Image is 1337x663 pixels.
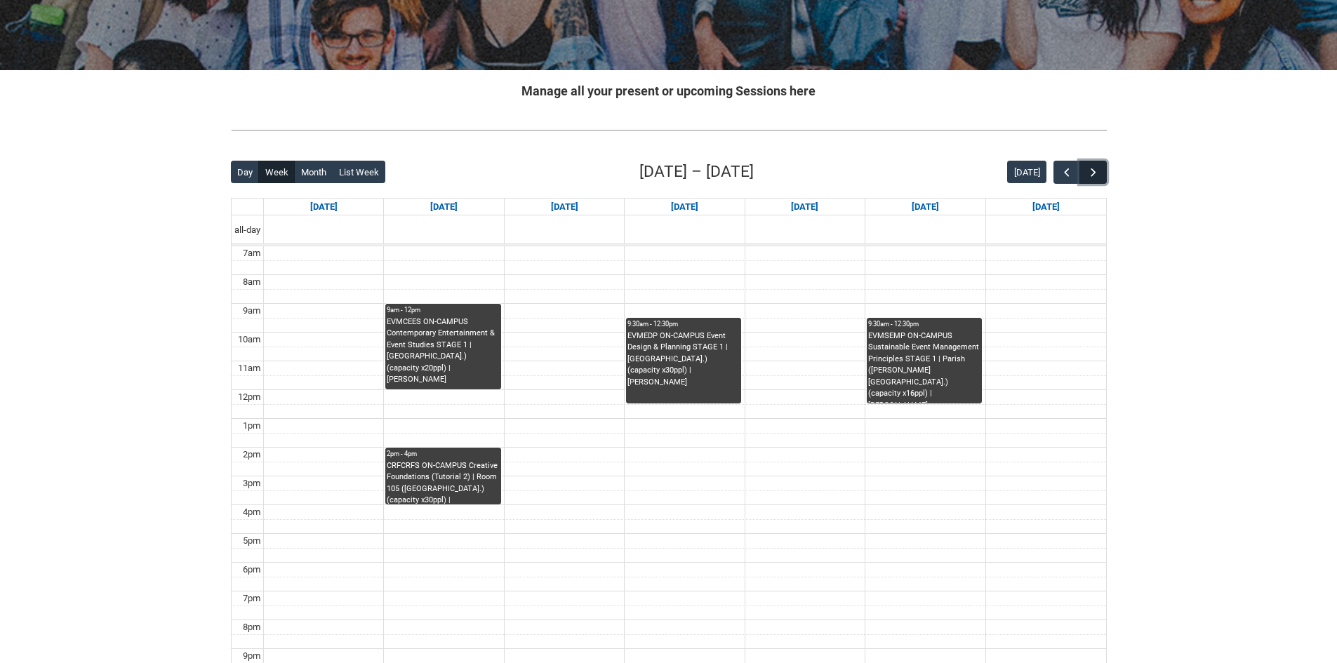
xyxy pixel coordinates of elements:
[240,476,263,490] div: 3pm
[235,333,263,347] div: 10am
[1079,161,1106,184] button: Next Week
[909,199,942,215] a: Go to September 19, 2025
[240,448,263,462] div: 2pm
[240,275,263,289] div: 8am
[232,223,263,237] span: all-day
[231,81,1107,100] h2: Manage all your present or upcoming Sessions here
[231,161,260,183] button: Day
[231,123,1107,138] img: REDU_GREY_LINE
[387,449,499,459] div: 2pm - 4pm
[240,563,263,577] div: 6pm
[1030,199,1063,215] a: Go to September 20, 2025
[258,161,295,183] button: Week
[627,319,740,329] div: 9:30am - 12:30pm
[235,361,263,375] div: 11am
[240,419,263,433] div: 1pm
[240,505,263,519] div: 4pm
[307,199,340,215] a: Go to September 14, 2025
[788,199,821,215] a: Go to September 18, 2025
[868,330,980,403] div: EVMSEMP ON-CAMPUS Sustainable Event Management Principles STAGE 1 | Parish ([PERSON_NAME][GEOGRAP...
[240,304,263,318] div: 9am
[639,160,754,184] h2: [DATE] – [DATE]
[240,620,263,634] div: 8pm
[668,199,701,215] a: Go to September 17, 2025
[240,591,263,605] div: 7pm
[627,330,740,389] div: EVMEDP ON-CAMPUS Event Design & Planning STAGE 1 | [GEOGRAPHIC_DATA].) (capacity x30ppl) | [PERSO...
[240,649,263,663] div: 9pm
[387,316,499,386] div: EVMCEES ON-CAMPUS Contemporary Entertainment & Event Studies STAGE 1 | [GEOGRAPHIC_DATA].) (capac...
[387,305,499,315] div: 9am - 12pm
[868,319,980,329] div: 9:30am - 12:30pm
[235,390,263,404] div: 12pm
[1053,161,1080,184] button: Previous Week
[1007,161,1046,183] button: [DATE]
[548,199,581,215] a: Go to September 16, 2025
[240,534,263,548] div: 5pm
[387,460,499,504] div: CRFCRFS ON-CAMPUS Creative Foundations (Tutorial 2) | Room 105 ([GEOGRAPHIC_DATA].) (capacity x30...
[240,246,263,260] div: 7am
[427,199,460,215] a: Go to September 15, 2025
[332,161,385,183] button: List Week
[294,161,333,183] button: Month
